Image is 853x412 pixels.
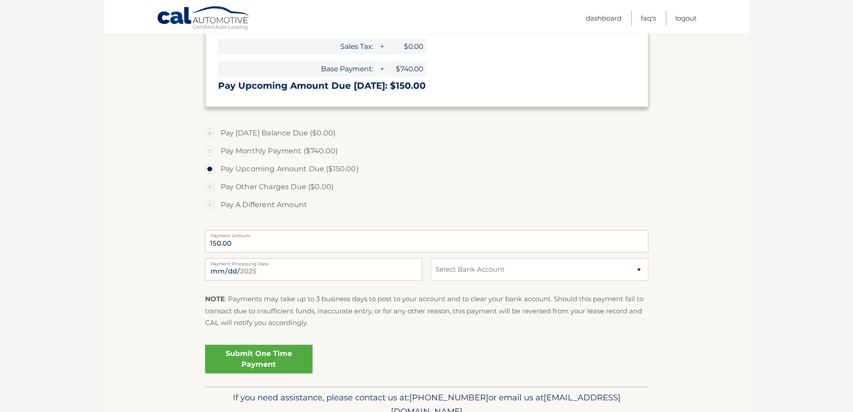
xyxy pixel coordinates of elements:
label: Payment Processing Date [205,258,422,265]
label: Pay A Different Amount [205,196,648,214]
span: + [377,61,386,77]
span: [PHONE_NUMBER] [409,392,489,403]
input: Payment Date [205,258,422,281]
input: Payment Amount [205,230,648,252]
label: Pay Monthly Payment ($740.00) [205,142,648,160]
a: Dashboard [586,11,622,26]
label: Pay [DATE] Balance Due ($0.00) [205,124,648,142]
span: Sales Tax: [218,39,377,54]
span: $0.00 [386,39,427,54]
strong: NOTE [205,295,225,303]
label: Pay Upcoming Amount Due ($150.00) [205,160,648,178]
a: Submit One Time Payment [205,345,313,373]
span: $740.00 [386,61,427,77]
a: Cal Automotive [157,6,251,32]
span: + [377,39,386,54]
p: : Payments may take up to 3 business days to post to your account and to clear your bank account.... [205,293,648,329]
a: FAQ's [641,11,656,26]
a: Logout [675,11,697,26]
span: Base Payment: [218,61,377,77]
label: Pay Other Charges Due ($0.00) [205,178,648,196]
label: Payment Amount [205,230,648,237]
h3: Pay Upcoming Amount Due [DATE]: $150.00 [218,80,635,91]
